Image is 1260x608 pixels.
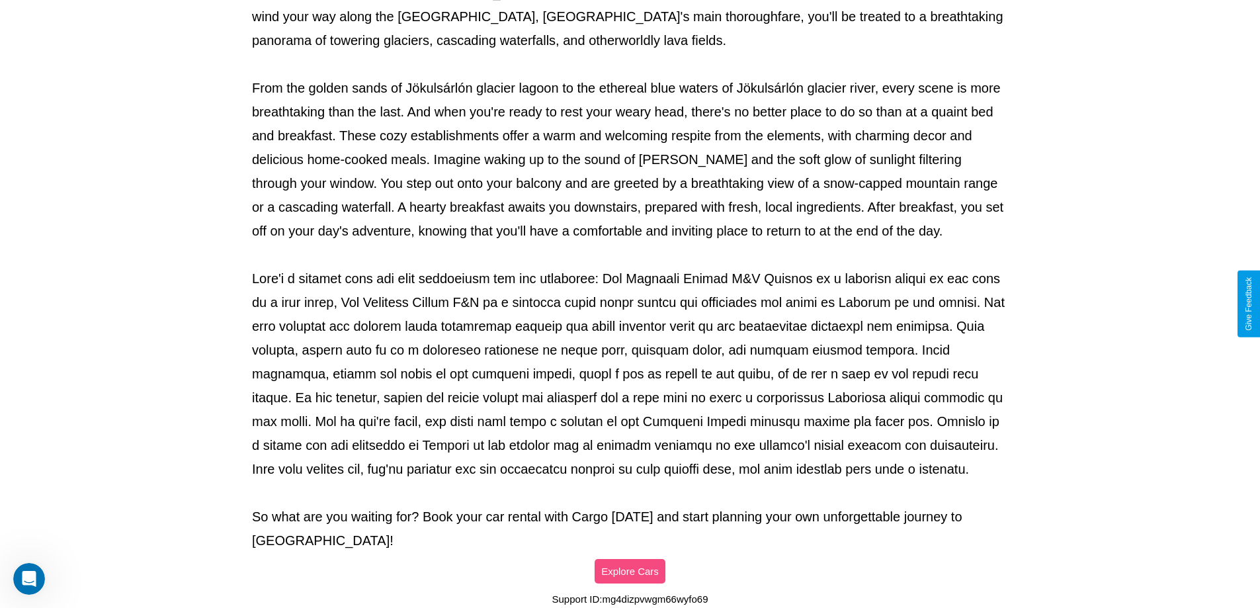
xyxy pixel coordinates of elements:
[1244,277,1253,331] div: Give Feedback
[595,559,665,584] button: Explore Cars
[552,590,708,608] p: Support ID: mg4dizpvwgm66wyfo69
[13,563,45,595] iframe: Intercom live chat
